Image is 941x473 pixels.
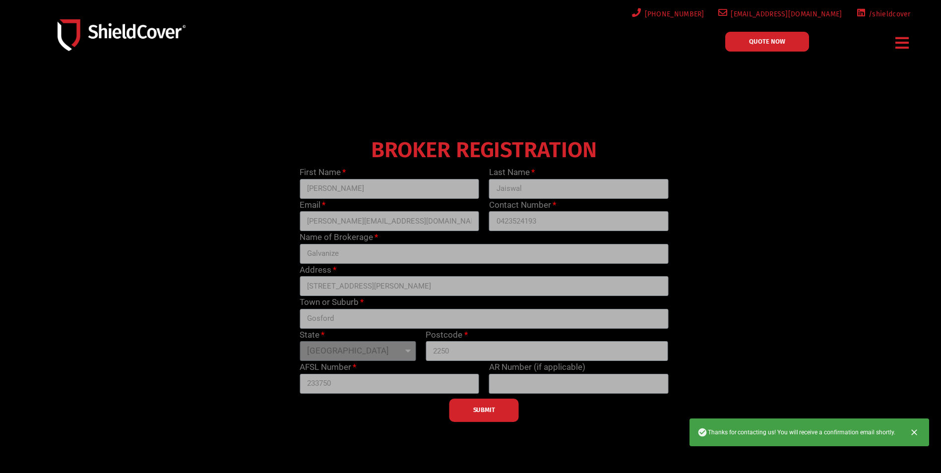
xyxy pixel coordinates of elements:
a: [EMAIL_ADDRESS][DOMAIN_NAME] [716,8,842,20]
span: [EMAIL_ADDRESS][DOMAIN_NAME] [727,8,842,20]
label: Address [300,264,336,277]
label: Contact Number [489,199,556,212]
span: /shieldcover [865,8,911,20]
a: QUOTE NOW [725,32,809,52]
span: [PHONE_NUMBER] [641,8,704,20]
label: State [300,329,324,342]
button: Close [903,421,925,443]
span: QUOTE NOW [749,38,785,45]
img: Shield-Cover-Underwriting-Australia-logo-full [58,19,186,51]
label: Postcode [426,329,467,342]
label: Last Name [489,166,535,179]
label: Email [300,199,325,212]
div: Menu Toggle [892,31,913,55]
a: /shieldcover [854,8,911,20]
label: AR Number (if applicable) [489,361,585,374]
span: Thanks for contacting us! You will receive a confirmation email shortly. [697,427,895,437]
label: AFSL Number [300,361,356,374]
h4: BROKER REGISTRATION [295,144,673,156]
label: Town or Suburb [300,296,364,309]
label: First Name [300,166,346,179]
a: [PHONE_NUMBER] [630,8,704,20]
label: Name of Brokerage [300,231,378,244]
